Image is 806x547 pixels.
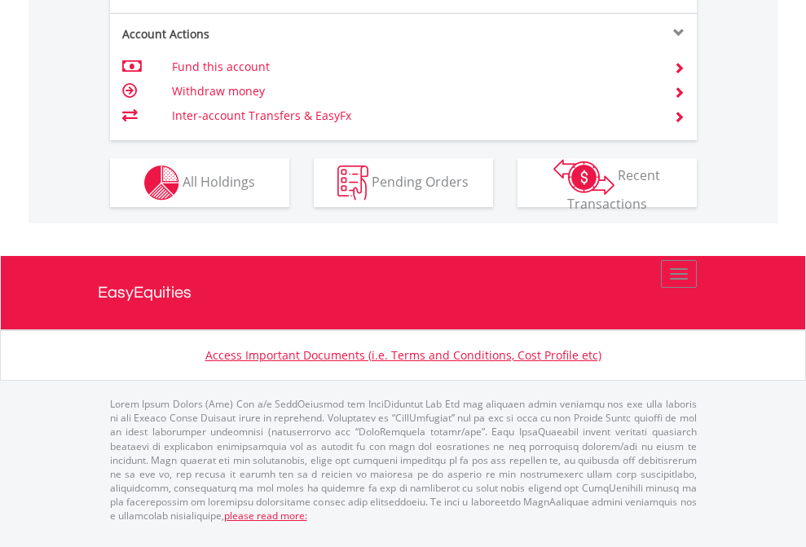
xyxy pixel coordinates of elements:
[372,172,469,190] span: Pending Orders
[172,104,654,128] td: Inter-account Transfers & EasyFx
[110,26,403,42] div: Account Actions
[518,158,697,207] button: Recent Transactions
[205,347,601,363] a: Access Important Documents (i.e. Terms and Conditions, Cost Profile etc)
[144,165,179,201] img: holdings-wht.png
[172,79,654,104] td: Withdraw money
[224,509,307,523] a: please read more:
[183,172,255,190] span: All Holdings
[337,165,368,201] img: pending_instructions-wht.png
[98,256,709,329] a: EasyEquities
[553,159,614,195] img: transactions-zar-wht.png
[110,158,289,207] button: All Holdings
[314,158,493,207] button: Pending Orders
[172,55,654,79] td: Fund this account
[110,397,697,523] p: Lorem Ipsum Dolors (Ame) Con a/e SeddOeiusmod tem InciDiduntut Lab Etd mag aliquaen admin veniamq...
